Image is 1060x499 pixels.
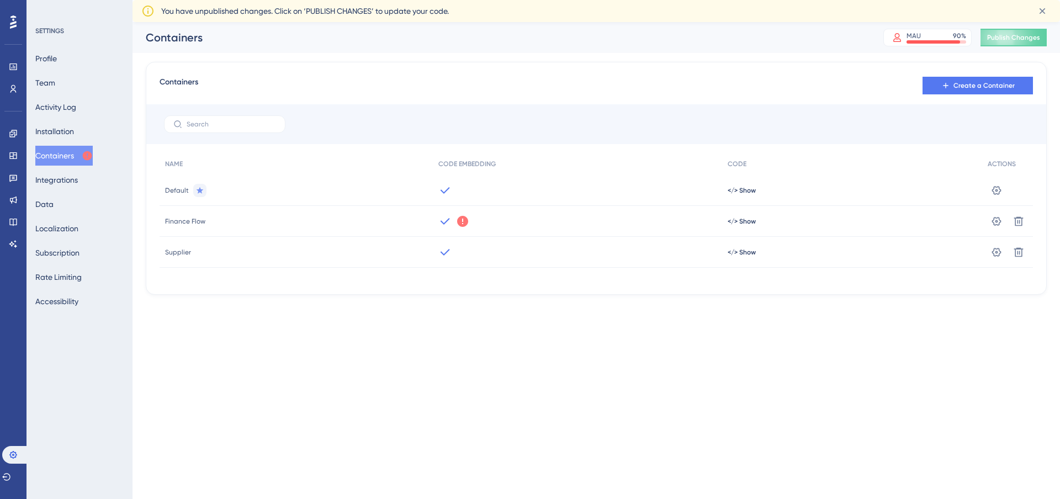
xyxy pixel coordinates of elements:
span: Supplier [165,248,191,257]
div: MAU [907,31,921,40]
button: Localization [35,219,78,238]
button: Rate Limiting [35,267,82,287]
span: Create a Container [953,81,1015,90]
span: CODE EMBEDDING [438,160,496,168]
button: Publish Changes [981,29,1047,46]
button: Create a Container [923,77,1033,94]
button: Team [35,73,55,93]
span: ACTIONS [988,160,1016,168]
span: Containers [160,76,198,95]
span: Default [165,186,189,195]
button: Subscription [35,243,79,263]
button: Profile [35,49,57,68]
button: Integrations [35,170,78,190]
span: Finance Flow [165,217,205,226]
button: Accessibility [35,291,78,311]
input: Search [187,120,276,128]
button: </> Show [728,186,756,195]
button: </> Show [728,248,756,257]
button: Data [35,194,54,214]
button: </> Show [728,217,756,226]
button: Activity Log [35,97,76,117]
div: Containers [146,30,856,45]
button: Installation [35,121,74,141]
div: 90 % [953,31,966,40]
span: NAME [165,160,183,168]
span: CODE [728,160,746,168]
span: You have unpublished changes. Click on ‘PUBLISH CHANGES’ to update your code. [161,4,449,18]
div: SETTINGS [35,26,125,35]
span: Publish Changes [987,33,1040,42]
button: Containers [35,146,93,166]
